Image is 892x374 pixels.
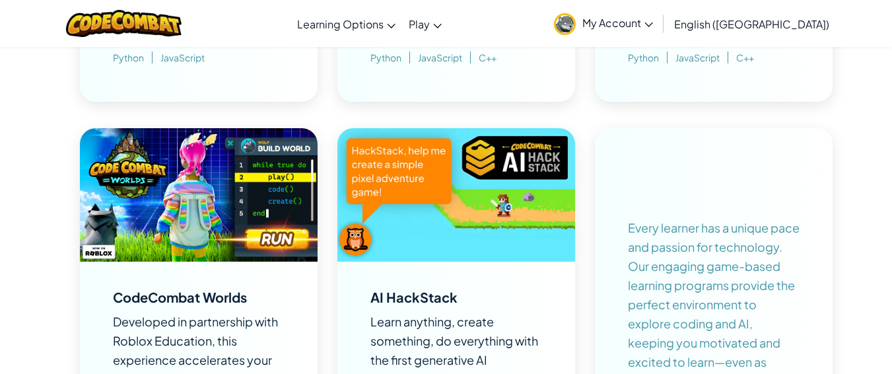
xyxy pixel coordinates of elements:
a: Learning Options [291,6,402,42]
div: AI HackStack [370,291,458,304]
span: C++ [728,52,754,63]
a: Play [402,6,448,42]
span: Python [628,52,668,63]
span: C++ [471,52,497,63]
span: JavaScript [153,52,205,63]
div: CodeCombat Worlds [113,291,247,304]
a: My Account [547,3,660,44]
span: JavaScript [668,52,728,63]
span: My Account [582,16,653,30]
img: Image to illustrate CodeCombat Worlds [80,128,318,262]
span: Python [113,52,153,63]
span: JavaScript [410,52,471,63]
span: Python [370,52,410,63]
span: English ([GEOGRAPHIC_DATA]) [674,17,829,31]
span: Play [409,17,430,31]
span: Learning Options [297,17,384,31]
img: CodeCombat logo [66,10,182,37]
img: Image to illustrate AI HackStack [337,128,575,262]
img: avatar [554,13,576,35]
a: English ([GEOGRAPHIC_DATA]) [668,6,836,42]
